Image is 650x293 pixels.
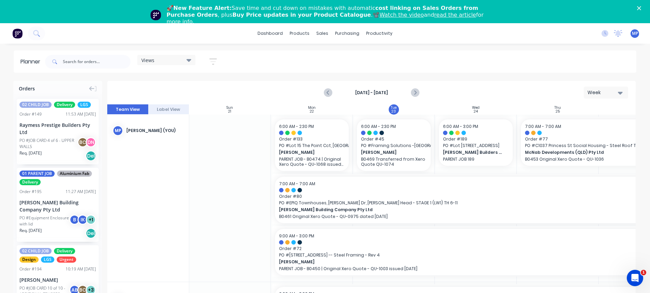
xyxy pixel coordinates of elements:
div: PO #JOB CARD 4 of 6 - UPPER WALLS [19,137,80,150]
a: dashboard [254,28,286,39]
span: Views [141,57,154,64]
span: PO # Framing Solutions -[GEOGRAPHIC_DATA] [361,143,427,149]
span: PO # Lot 15 The Point Cct, [GEOGRAPHIC_DATA] [279,143,345,149]
span: 9:00 AM - 3:00 PM [279,233,314,239]
button: Label View [148,104,189,115]
div: Order # 195 [19,189,42,195]
p: PARENT JOB - B0474 | Original Xero Quote - QU-1068 issued [DATE] [279,157,345,167]
span: Delivery [54,102,75,108]
span: Order # 133 [279,136,345,142]
div: MP [113,126,123,136]
span: 6:00 AM - 3:00 PM [443,123,478,129]
div: Mon [308,106,316,110]
div: Week [587,89,619,96]
div: productivity [363,28,396,39]
span: [PERSON_NAME] [361,149,420,156]
span: Order # 45 [361,136,427,142]
a: read the article [434,12,476,18]
div: BC [78,137,88,147]
a: Watch the video [379,12,424,18]
div: Order # 194 [19,266,42,272]
span: Orders [19,85,35,92]
div: + 1 [86,215,96,225]
div: purchasing [332,28,363,39]
span: 02 CHILD JOB [19,102,52,108]
span: LGS [78,102,91,108]
button: Team View [107,104,148,115]
div: 24 [474,110,478,113]
div: 22 [310,110,314,113]
span: LGS [41,257,54,263]
div: 23 [391,110,396,113]
div: 21 [228,110,231,113]
div: products [286,28,313,39]
span: 01 PARENT JOB [19,171,55,177]
p: PARENT JOB 189 [443,157,509,162]
div: Order # 149 [19,111,42,117]
button: Week [584,87,628,99]
div: PO #Equipment Enclosure with lid [19,215,71,227]
div: Del [86,151,96,161]
span: Aluminium Fab [57,171,92,177]
input: Search for orders... [63,55,130,69]
div: 🚀 Save time and cut down on mistakes with automatic , plus .📽️ and for more info. [167,5,489,25]
span: 7:00 AM - 7:00 AM [525,123,561,129]
span: Delivery [54,248,75,254]
div: B [69,215,80,225]
b: Buy Price updates in your Product Catalogue [233,12,371,18]
img: Profile image for Team [150,10,161,20]
div: Planner [20,58,44,66]
div: IK [78,215,88,225]
div: Sun [226,106,233,110]
iframe: Intercom live chat [627,270,643,286]
div: DN [86,137,96,147]
strong: [DATE] - [DATE] [337,90,406,96]
span: Delivery [19,179,41,185]
img: Factory [12,28,23,39]
span: 6:00 AM - 2:30 PM [279,123,314,129]
span: Design [19,257,39,263]
div: sales [313,28,332,39]
span: [PERSON_NAME] Builders Pty. Ltd. [443,149,502,156]
div: 11:53 AM [DATE] [66,111,96,117]
div: Raymess Prestige Builders Pty Ltd [19,121,96,136]
div: [PERSON_NAME] (You) [126,128,183,134]
span: Order # 189 [443,136,509,142]
p: B0469 Transferred from Xero Quote QU-1074 [361,157,427,167]
span: 6:00 AM - 2:30 PM [361,123,396,129]
span: MP [632,30,638,36]
span: 1 [641,270,646,275]
span: [PERSON_NAME] [279,149,338,156]
div: 11:27 AM [DATE] [66,189,96,195]
div: [PERSON_NAME] [19,276,96,283]
div: 10:19 AM [DATE] [66,266,96,272]
span: Urgent [57,257,76,263]
span: 7:00 AM - 7:00 AM [279,181,315,187]
div: Tue [391,106,397,110]
div: Del [86,228,96,238]
span: PO # Lot [STREET_ADDRESS] [443,143,509,149]
div: Close [637,6,644,10]
div: Wed [472,106,480,110]
div: [PERSON_NAME] Building Company Pty Ltd [19,199,96,213]
span: Req. [DATE] [19,228,42,234]
span: 02 CHILD JOB [19,248,52,254]
div: Thu [554,106,561,110]
b: New Feature Alert: [174,5,232,11]
span: Req. [DATE] [19,150,42,156]
b: cost linking on Sales Orders from Purchase Orders [167,5,478,18]
div: 25 [556,110,560,113]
